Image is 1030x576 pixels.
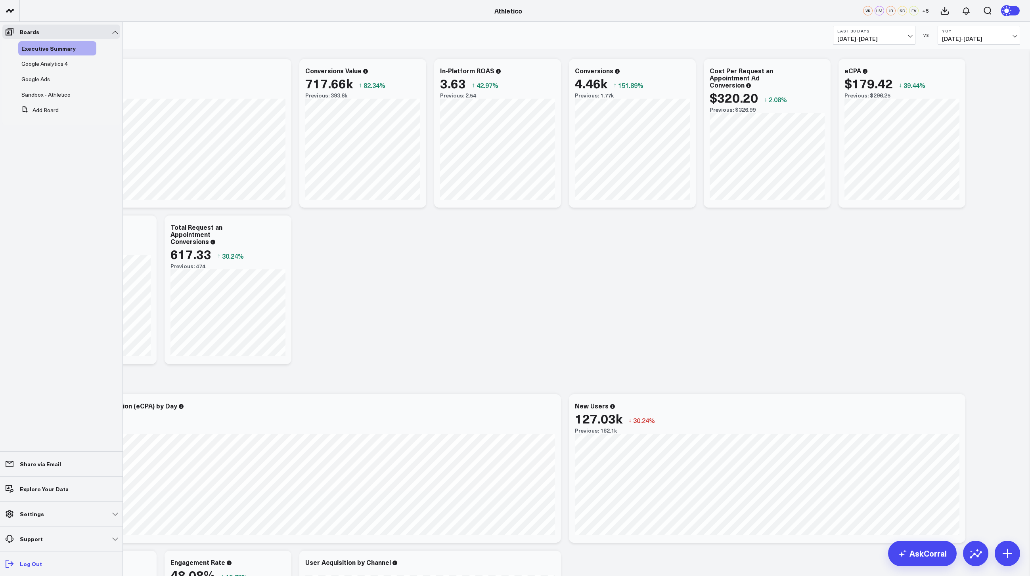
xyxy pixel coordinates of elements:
[575,92,690,99] div: Previous: 1.77k
[170,247,211,261] div: 617.33
[844,66,861,75] div: eCPA
[837,36,911,42] span: [DATE] - [DATE]
[305,92,420,99] div: Previous: 393.6k
[21,44,76,52] span: Executive Summary
[618,81,643,90] span: 151.89%
[20,461,61,467] p: Share via Email
[21,45,76,51] a: Executive Summary
[359,80,362,90] span: ↑
[477,81,498,90] span: 42.97%
[898,6,907,15] div: SD
[909,6,919,15] div: EV
[919,33,934,38] div: VS
[20,561,42,567] p: Log Out
[575,66,613,75] div: Conversions
[305,66,362,75] div: Conversions Value
[170,263,285,269] div: Previous: 474
[305,558,391,566] div: User Acquisition by Channel
[18,103,59,117] button: Add Board
[2,557,120,571] a: Log Out
[440,66,494,75] div: In-Platform ROAS
[886,6,896,15] div: JR
[217,251,220,261] span: ↑
[710,107,825,113] div: Previous: $326.99
[21,76,50,82] a: Google Ads
[837,29,911,33] b: Last 30 Days
[575,411,622,425] div: 127.03k
[20,29,39,35] p: Boards
[36,427,555,434] div: Previous: $7.02k
[628,415,632,425] span: ↓
[305,76,353,90] div: 717.66k
[921,6,930,15] button: +5
[494,6,522,15] a: Athletico
[21,91,71,98] span: Sandbox - Athletico
[844,92,959,99] div: Previous: $296.25
[20,486,69,492] p: Explore Your Data
[170,558,225,566] div: Engagement Rate
[575,427,959,434] div: Previous: 182.1k
[575,401,609,410] div: New Users
[20,536,43,542] p: Support
[170,223,222,246] div: Total Request an Appointment Conversions
[222,252,244,260] span: 30.24%
[769,95,787,104] span: 2.08%
[875,6,884,15] div: LM
[20,511,44,517] p: Settings
[710,90,758,105] div: $320.20
[575,76,607,90] div: 4.46k
[633,416,655,425] span: 30.24%
[472,80,475,90] span: ↑
[36,92,285,99] div: Previous: $154.99k
[904,81,925,90] span: 39.44%
[899,80,902,90] span: ↓
[844,76,893,90] div: $179.42
[938,26,1020,45] button: YoY[DATE]-[DATE]
[21,75,50,83] span: Google Ads
[21,92,71,98] a: Sandbox - Athletico
[833,26,915,45] button: Last 30 Days[DATE]-[DATE]
[922,8,929,13] span: + 5
[764,94,767,105] span: ↓
[440,76,466,90] div: 3.63
[863,6,873,15] div: VK
[613,80,616,90] span: ↑
[364,81,385,90] span: 82.34%
[710,66,773,89] div: Cost Per Request an Appointment Ad Conversion
[942,36,1016,42] span: [DATE] - [DATE]
[440,92,555,99] div: Previous: 2.54
[21,61,68,67] a: Google Analytics 4
[21,60,68,67] span: Google Analytics 4
[942,29,1016,33] b: YoY
[888,541,957,566] a: AskCorral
